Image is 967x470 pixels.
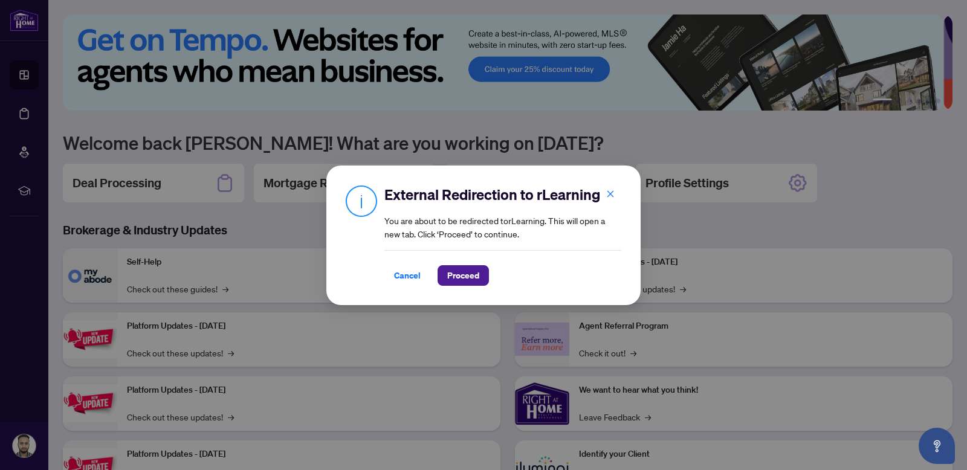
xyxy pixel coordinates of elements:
[384,185,621,286] div: You are about to be redirected to rLearning . This will open a new tab. Click ‘Proceed’ to continue.
[919,428,955,464] button: Open asap
[438,265,489,286] button: Proceed
[346,185,377,217] img: Info Icon
[447,266,479,285] span: Proceed
[384,185,621,204] h2: External Redirection to rLearning
[384,265,430,286] button: Cancel
[394,266,421,285] span: Cancel
[606,189,615,198] span: close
